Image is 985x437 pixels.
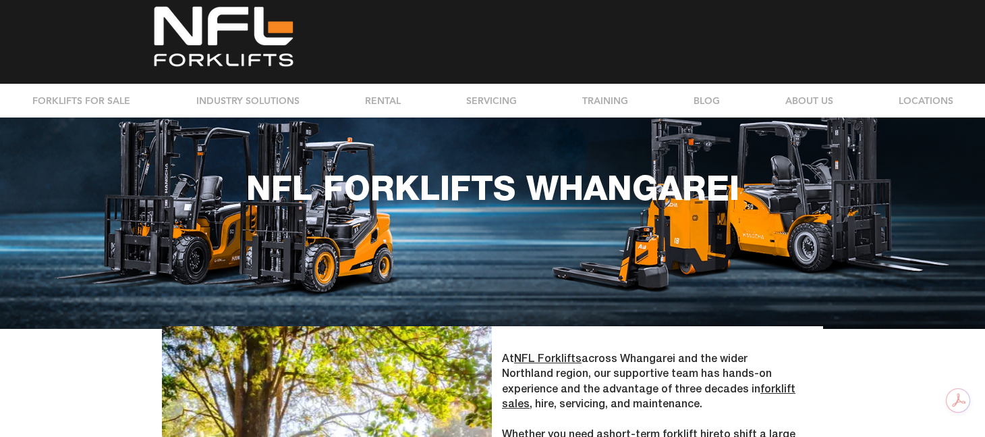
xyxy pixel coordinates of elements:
[190,84,306,118] p: INDUSTRY SOLUTIONS
[459,84,524,118] p: SERVICING
[163,84,332,118] a: INDUSTRY SOLUTIONS
[502,355,795,409] span: At across Whangarei and the wider Northland region, our supportive team has hands-on experience a...
[892,84,960,118] p: LOCATIONS
[246,168,739,208] span: NFL FORKLIFTS WHANGAREI
[660,84,752,118] a: BLOG
[146,3,301,70] img: NFL White_LG clearcut.png
[866,84,985,118] div: LOCATIONS
[358,84,407,118] p: RENTAL
[752,84,866,118] div: ABOUT US
[549,84,660,118] a: TRAINING
[26,84,137,118] p: FORKLIFTS FOR SALE
[433,84,549,118] a: SERVICING
[514,355,582,364] a: NFL Forklifts
[687,84,727,118] p: BLOG
[332,84,433,118] a: RENTAL
[779,84,840,118] p: ABOUT US
[575,84,635,118] p: TRAINING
